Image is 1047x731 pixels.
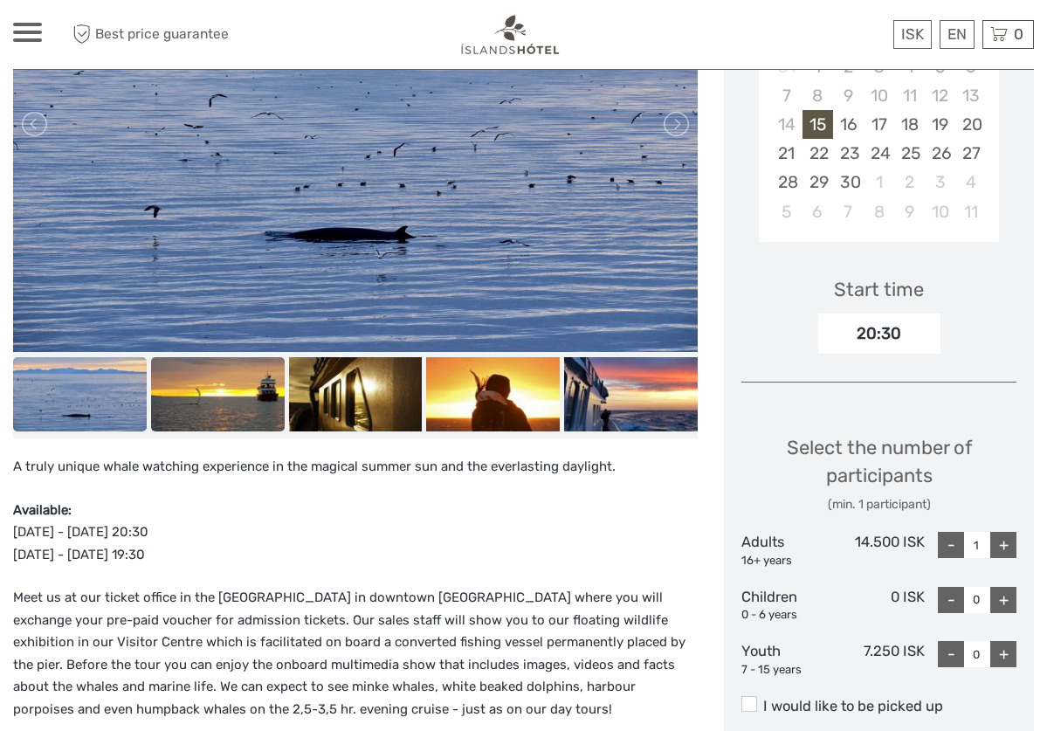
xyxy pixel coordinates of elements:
[833,641,925,678] div: 7.250 ISK
[833,81,864,110] div: Not available Tuesday, June 9th, 2026
[818,314,940,354] div: 20:30
[955,197,986,226] div: Choose Saturday, July 11th, 2026
[460,13,561,56] img: 1298-aa34540a-eaca-4c1b-b063-13e4b802c612_logo_small.png
[955,168,986,197] div: Choose Saturday, July 4th, 2026
[901,25,924,43] span: ISK
[564,357,698,432] img: 687cf38c0b00473ebaa33f135fd4fe08_slider_thumbnail.jpeg
[289,357,423,432] img: 63d513647d1347e8b50265e5a6d85634_slider_thumbnail.jpeg
[864,81,894,110] div: Not available Wednesday, June 10th, 2026
[864,197,894,226] div: Choose Wednesday, July 8th, 2026
[802,110,833,139] div: Choose Monday, June 15th, 2026
[13,357,147,432] img: ff30831e963445128d1f8dc579bff924_slider_thumbnail.jpeg
[741,587,833,624] div: Children
[771,139,802,168] div: Choose Sunday, June 21st, 2026
[741,496,1016,514] div: (min. 1 participant)
[894,139,925,168] div: Choose Thursday, June 25th, 2026
[833,197,864,226] div: Choose Tuesday, July 7th, 2026
[833,587,925,624] div: 0 ISK
[833,110,864,139] div: Choose Tuesday, June 16th, 2026
[925,197,955,226] div: Choose Friday, July 10th, 2026
[864,139,894,168] div: Choose Wednesday, June 24th, 2026
[802,139,833,168] div: Choose Monday, June 22nd, 2026
[201,27,222,48] button: Open LiveChat chat widget
[894,197,925,226] div: Choose Thursday, July 9th, 2026
[938,641,964,667] div: -
[764,52,993,226] div: month 2026-06
[24,31,197,45] p: We're away right now. Please check back later!
[426,357,560,432] img: c9475d29dcf340c584988dd148585d57_slider_thumbnail.jpeg
[151,357,285,432] img: 686eefd4b1374a02b4fe9087429e0f55_slider_thumbnail.jpg
[771,110,802,139] div: Not available Sunday, June 14th, 2026
[741,532,833,569] div: Adults
[864,168,894,197] div: Choose Wednesday, July 1st, 2026
[834,276,924,303] div: Start time
[938,587,964,613] div: -
[894,110,925,139] div: Choose Thursday, June 18th, 2026
[771,197,802,226] div: Choose Sunday, July 5th, 2026
[833,532,925,569] div: 14.500 ISK
[741,434,1016,514] div: Select the number of participants
[13,456,698,479] p: A truly unique whale watching experience in the magical summer sun and the everlasting daylight.
[68,20,268,49] span: Best price guarantee
[771,168,802,197] div: Choose Sunday, June 28th, 2026
[955,139,986,168] div: Choose Saturday, June 27th, 2026
[864,110,894,139] div: Choose Wednesday, June 17th, 2026
[894,81,925,110] div: Not available Thursday, June 11th, 2026
[833,168,864,197] div: Choose Tuesday, June 30th, 2026
[802,168,833,197] div: Choose Monday, June 29th, 2026
[990,641,1016,667] div: +
[833,139,864,168] div: Choose Tuesday, June 23rd, 2026
[13,500,698,567] p: [DATE] - [DATE] 20:30 [DATE] - [DATE] 19:30
[1011,25,1026,43] span: 0
[741,553,833,569] div: 16+ years
[741,641,833,678] div: Youth
[741,696,1016,717] label: I would like to be picked up
[938,532,964,558] div: -
[771,81,802,110] div: Not available Sunday, June 7th, 2026
[990,532,1016,558] div: +
[925,110,955,139] div: Choose Friday, June 19th, 2026
[802,81,833,110] div: Not available Monday, June 8th, 2026
[925,81,955,110] div: Not available Friday, June 12th, 2026
[894,168,925,197] div: Choose Thursday, July 2nd, 2026
[925,139,955,168] div: Choose Friday, June 26th, 2026
[925,168,955,197] div: Choose Friday, July 3rd, 2026
[741,607,833,624] div: 0 - 6 years
[802,197,833,226] div: Choose Monday, July 6th, 2026
[955,110,986,139] div: Choose Saturday, June 20th, 2026
[990,587,1016,613] div: +
[13,502,72,518] strong: Available:
[955,81,986,110] div: Not available Saturday, June 13th, 2026
[940,20,975,49] div: EN
[13,587,698,721] p: Meet us at our ticket office in the [GEOGRAPHIC_DATA] in downtown [GEOGRAPHIC_DATA] where you wil...
[741,662,833,679] div: 7 - 15 years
